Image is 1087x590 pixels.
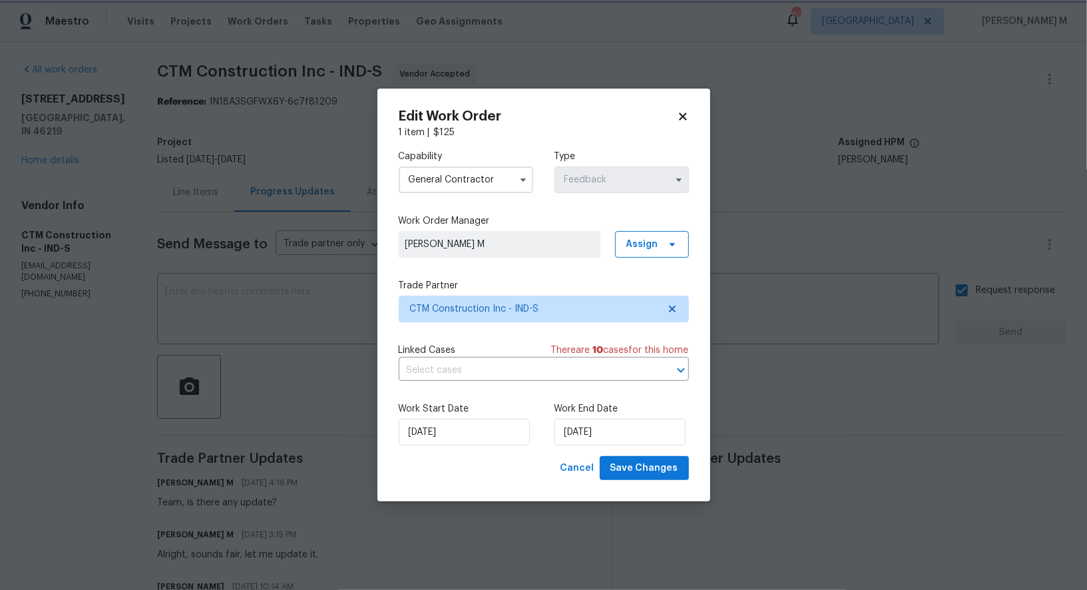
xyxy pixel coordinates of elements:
button: Open [672,361,690,380]
span: There are case s for this home [551,344,689,357]
input: Select cases [399,360,652,381]
input: Select... [554,166,689,193]
span: 10 [593,346,604,355]
input: M/D/YYYY [399,419,530,445]
label: Work Start Date [399,402,533,416]
button: Cancel [555,456,600,481]
span: [PERSON_NAME] M [405,238,594,251]
input: Select... [399,166,533,193]
h2: Edit Work Order [399,110,677,123]
span: Assign [626,238,658,251]
span: Save Changes [610,460,678,477]
label: Trade Partner [399,279,689,292]
input: M/D/YYYY [554,419,686,445]
span: Linked Cases [399,344,456,357]
div: 1 item | [399,126,689,139]
button: Show options [515,172,531,188]
span: CTM Construction Inc - IND-S [410,302,658,316]
label: Work End Date [554,402,689,416]
button: Save Changes [600,456,689,481]
span: $ 125 [434,128,455,137]
label: Work Order Manager [399,214,689,228]
span: Cancel [560,460,594,477]
label: Capability [399,150,533,163]
label: Type [554,150,689,163]
button: Show options [671,172,687,188]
